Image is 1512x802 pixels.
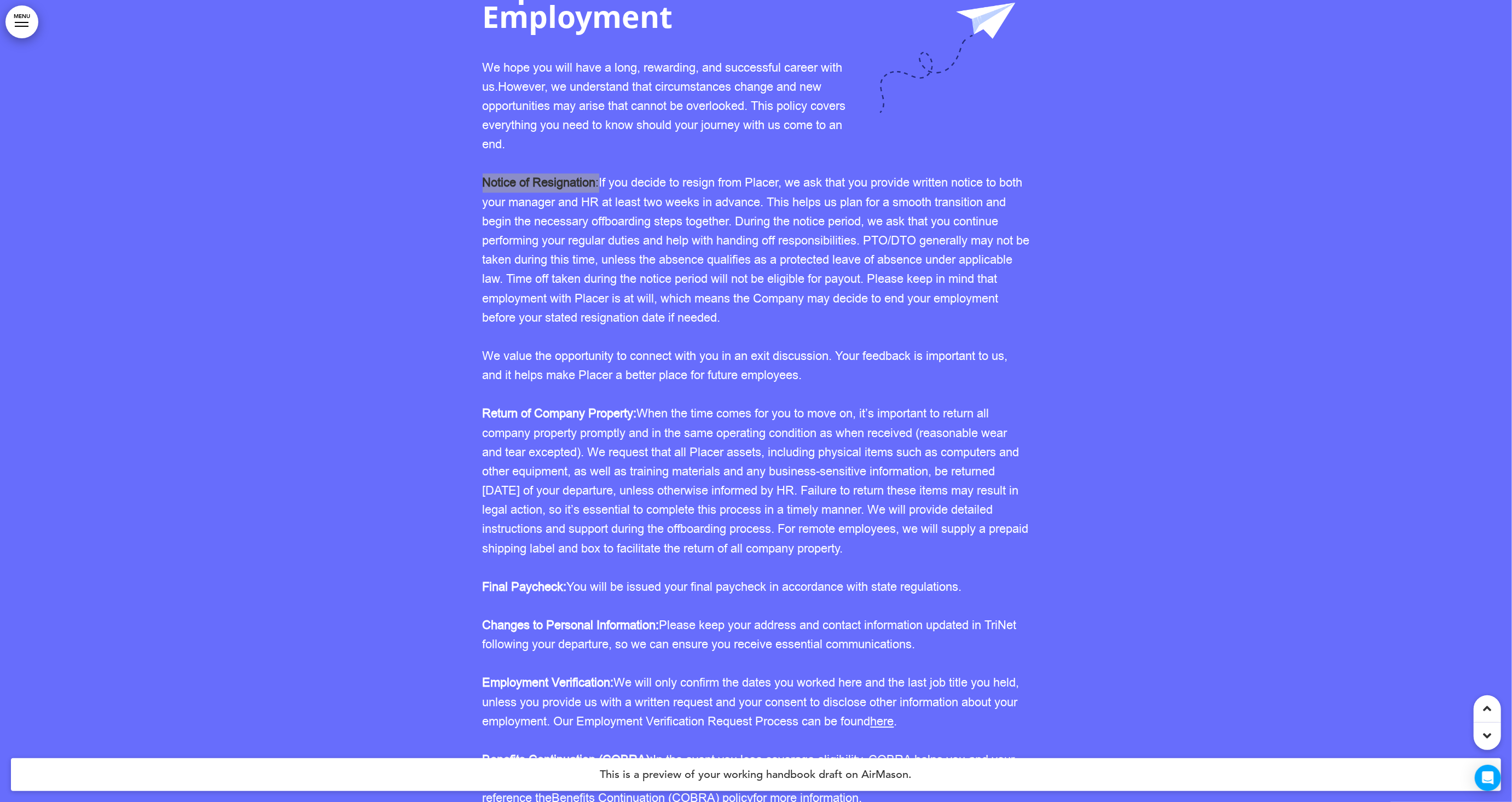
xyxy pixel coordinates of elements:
[1475,765,1501,791] div: Open Intercom Messenger
[483,675,614,691] strong: Employment Verification:
[483,579,962,595] span: You will be issued your final paycheck in accordance with state regulations.
[483,617,1017,653] span: Please keep your address and contact information updated in TriNet following your departure, so w...
[871,713,894,730] a: here
[483,579,567,595] strong: Final Paycheck:
[5,5,38,38] a: MENU
[483,752,653,768] strong: Benefits Continuation (COBRA):
[483,348,1008,383] span: We value the opportunity to connect with you in an exit discussion. Your feedback is important to...
[483,175,1030,326] span: : If you decide to resign from Placer, we ask that you provide written notice to both your manage...
[483,79,846,153] span: However, we understand that circumstances change and new opportunities may arise that cannot be o...
[483,675,1019,729] span: We will only confirm the dates you worked here and the last job title you held, unless you provid...
[483,60,843,95] span: We hope you will have a long, rewarding, and successful career with us.
[483,405,637,422] strong: Return of Company Property:
[483,405,1029,556] span: When the time comes for you to move on, it’s important to return all company property promptly an...
[483,175,596,191] strong: Notice of Resignation
[11,758,1501,791] h4: This is a preview of your working handbook draft on AirMason.
[483,617,659,634] strong: Changes to Personal Information:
